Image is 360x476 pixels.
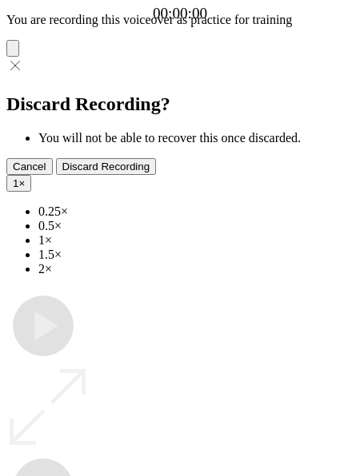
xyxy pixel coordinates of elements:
li: 2× [38,262,354,276]
li: You will not be able to recover this once discarded. [38,131,354,145]
li: 0.25× [38,204,354,219]
button: Discard Recording [56,158,157,175]
button: 1× [6,175,31,192]
span: 1 [13,177,18,189]
a: 00:00:00 [153,5,207,22]
li: 1.5× [38,248,354,262]
p: You are recording this voiceover as practice for training [6,13,354,27]
h2: Discard Recording? [6,93,354,115]
li: 1× [38,233,354,248]
li: 0.5× [38,219,354,233]
button: Cancel [6,158,53,175]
